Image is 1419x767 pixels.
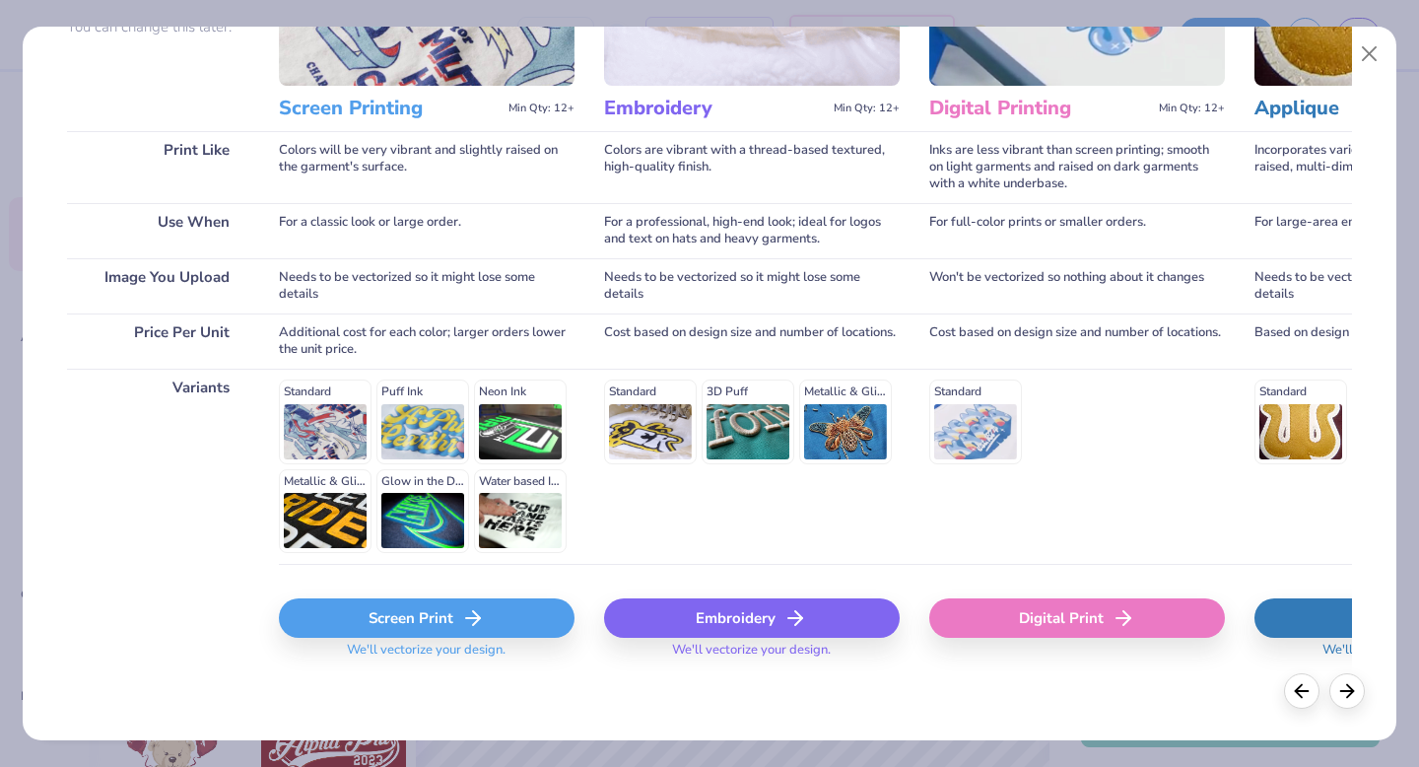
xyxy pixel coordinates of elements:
[67,258,249,314] div: Image You Upload
[279,598,574,638] div: Screen Print
[508,102,574,115] span: Min Qty: 12+
[279,203,574,258] div: For a classic look or large order.
[1159,102,1225,115] span: Min Qty: 12+
[279,131,574,203] div: Colors will be very vibrant and slightly raised on the garment's surface.
[279,314,574,369] div: Additional cost for each color; larger orders lower the unit price.
[67,131,249,203] div: Print Like
[929,258,1225,314] div: Won't be vectorized so nothing about it changes
[604,131,900,203] div: Colors are vibrant with a thread-based textured, high-quality finish.
[834,102,900,115] span: Min Qty: 12+
[929,96,1151,121] h3: Digital Printing
[67,19,249,35] p: You can change this later.
[67,314,249,369] div: Price Per Unit
[279,258,574,314] div: Needs to be vectorized so it might lose some details
[929,314,1225,369] div: Cost based on design size and number of locations.
[67,369,249,564] div: Variants
[604,203,900,258] div: For a professional, high-end look; ideal for logos and text on hats and heavy garments.
[664,642,839,670] span: We'll vectorize your design.
[929,598,1225,638] div: Digital Print
[929,131,1225,203] div: Inks are less vibrant than screen printing; smooth on light garments and raised on dark garments ...
[929,203,1225,258] div: For full-color prints or smaller orders.
[604,598,900,638] div: Embroidery
[604,258,900,314] div: Needs to be vectorized so it might lose some details
[279,96,501,121] h3: Screen Printing
[339,642,513,670] span: We'll vectorize your design.
[67,203,249,258] div: Use When
[1351,35,1388,73] button: Close
[604,314,900,369] div: Cost based on design size and number of locations.
[604,96,826,121] h3: Embroidery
